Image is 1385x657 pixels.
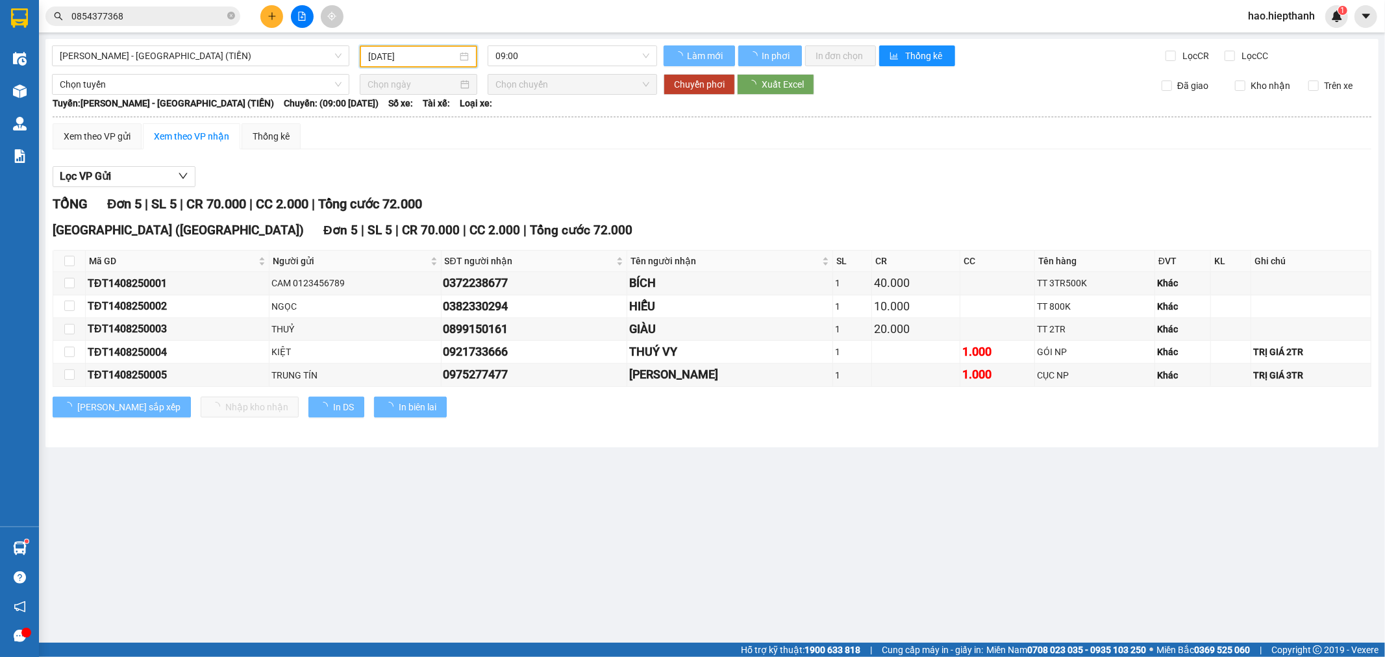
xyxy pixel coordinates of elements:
span: | [180,196,183,212]
div: CAM 0123456789 [271,276,438,290]
div: TĐT1408250001 [88,275,267,291]
div: Khác [1157,299,1208,314]
th: Tên hàng [1035,251,1155,272]
div: 0921733666 [443,343,625,361]
span: loading [749,51,760,60]
span: notification [14,601,26,613]
div: NGỌC [271,299,438,314]
div: GÓI NP [1037,345,1153,359]
div: TĐT1408250004 [88,344,267,360]
div: HIẾU [629,297,830,316]
div: THUỶ [271,322,438,336]
div: TRỊ GIÁ 3TR [1253,368,1369,382]
div: 1.000 [962,343,1032,361]
span: message [14,630,26,642]
td: 0899150161 [442,318,628,341]
span: TỔNG [53,196,88,212]
button: caret-down [1354,5,1377,28]
button: In phơi [738,45,802,66]
span: | [463,223,466,238]
span: loading [384,402,399,411]
span: | [249,196,253,212]
sup: 1 [25,539,29,543]
strong: 0708 023 035 - 0935 103 250 [1027,645,1146,655]
span: In phơi [762,49,792,63]
div: GIÀU [629,320,830,338]
div: TĐT1408250003 [88,321,267,337]
input: 13/08/2025 [368,49,457,64]
span: Người gửi [273,254,427,268]
td: 0372238677 [442,272,628,295]
span: Đơn 5 [323,223,358,238]
span: Chọn tuyến [60,75,342,94]
button: Nhập kho nhận [201,397,299,417]
td: TĐT1408250002 [86,295,269,318]
img: solution-icon [13,149,27,163]
div: Thống kê [253,129,290,143]
span: question-circle [14,571,26,584]
div: THUÝ VY [629,343,830,361]
div: 0372238677 [443,274,625,292]
div: KIỆT [271,345,438,359]
th: ĐVT [1155,251,1211,272]
input: Chọn ngày [368,77,458,92]
img: warehouse-icon [13,84,27,98]
div: Khác [1157,368,1208,382]
div: BÍCH [629,274,830,292]
span: caret-down [1360,10,1372,22]
td: BÍCH [627,272,833,295]
span: loading [674,51,685,60]
td: NGỌC SANG [627,364,833,386]
span: Loại xe: [460,96,492,110]
span: Lọc CC [1237,49,1271,63]
span: Tên người nhận [630,254,819,268]
span: | [395,223,399,238]
span: aim [327,12,336,21]
td: 0921733666 [442,341,628,364]
td: 0975277477 [442,364,628,386]
button: plus [260,5,283,28]
span: SL 5 [368,223,392,238]
div: Xem theo VP nhận [154,129,229,143]
span: Cung cấp máy in - giấy in: [882,643,983,657]
span: file-add [297,12,306,21]
span: close-circle [227,12,235,19]
span: 09:00 [495,46,649,66]
div: 0975277477 [443,366,625,384]
img: icon-new-feature [1331,10,1343,22]
span: loading [63,402,77,411]
div: 20.000 [874,320,958,338]
span: Trên xe [1319,79,1358,93]
td: TĐT1408250005 [86,364,269,386]
div: TT 800K [1037,299,1153,314]
img: warehouse-icon [13,117,27,130]
div: Khác [1157,322,1208,336]
td: TĐT1408250004 [86,341,269,364]
td: 0382330294 [442,295,628,318]
th: CC [960,251,1035,272]
span: Miền Bắc [1156,643,1250,657]
button: bar-chartThống kê [879,45,955,66]
b: Tuyến: [PERSON_NAME] - [GEOGRAPHIC_DATA] (TIỀN) [53,98,274,108]
span: [PERSON_NAME] sắp xếp [77,400,181,414]
span: loading [319,402,333,411]
span: copyright [1313,645,1322,654]
th: KL [1211,251,1251,272]
span: | [145,196,148,212]
button: Chuyển phơi [664,74,735,95]
span: Tổng cước 72.000 [318,196,422,212]
span: | [1260,643,1262,657]
strong: 1900 633 818 [805,645,860,655]
div: 0899150161 [443,320,625,338]
th: CR [872,251,961,272]
td: GIÀU [627,318,833,341]
span: 1 [1340,6,1345,15]
div: Khác [1157,276,1208,290]
button: In DS [308,397,364,417]
button: file-add [291,5,314,28]
span: Đã giao [1172,79,1214,93]
span: | [870,643,872,657]
div: TĐT1408250002 [88,298,267,314]
th: Ghi chú [1251,251,1371,272]
th: SL [833,251,871,272]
